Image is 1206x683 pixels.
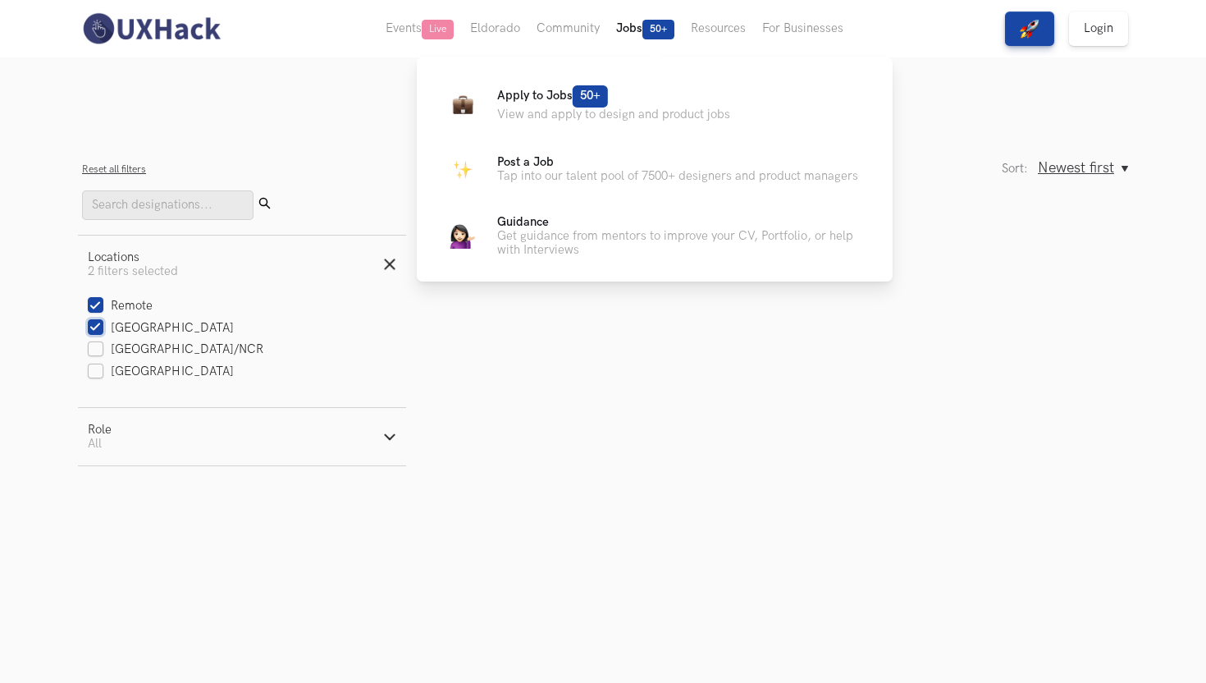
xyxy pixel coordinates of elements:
span: Apply to Jobs [497,89,608,103]
img: Parking [452,159,473,180]
button: Reset all filters [82,163,146,176]
label: Sort: [1002,162,1028,176]
p: Get guidance from mentors to improve your CV, Portfolio, or help with Interviews [497,229,866,257]
div: Locations [88,250,178,264]
span: Guidance [497,215,549,229]
span: All [88,437,102,451]
div: Role [88,423,112,437]
span: 50+ [573,85,608,108]
input: Search [82,190,254,220]
img: UXHack-logo.png [78,11,224,46]
img: Guidance [450,224,475,249]
span: Newest first [1038,159,1114,176]
span: 50+ [642,20,674,39]
img: rocket [1020,19,1039,39]
label: Remote [88,298,153,315]
ul: Tabs Interface [288,72,918,118]
label: [GEOGRAPHIC_DATA] [88,320,234,337]
span: Post a Job [497,155,554,169]
img: Briefcase [452,94,473,114]
div: Locations2 filters selected [78,293,406,407]
a: GuidanceGuidanceGet guidance from mentors to improve your CV, Portfolio, or help with Interviews [443,215,866,257]
label: [GEOGRAPHIC_DATA]/NCR [88,341,263,359]
label: [GEOGRAPHIC_DATA] [88,364,234,381]
p: Tap into our talent pool of 7500+ designers and product managers [497,169,858,183]
span: Live [422,20,454,39]
p: View and apply to design and product jobs [497,108,730,121]
a: Login [1069,11,1128,46]
button: Locations2 filters selected [78,236,406,293]
a: BriefcaseApply to Jobs50+View and apply to design and product jobs [443,84,866,123]
button: Newest first, Sort: [1038,159,1128,176]
a: ParkingPost a JobTap into our talent pool of 7500+ designers and product managers [443,149,866,189]
button: RoleAll [78,408,406,465]
span: 2 filters selected [88,264,178,278]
